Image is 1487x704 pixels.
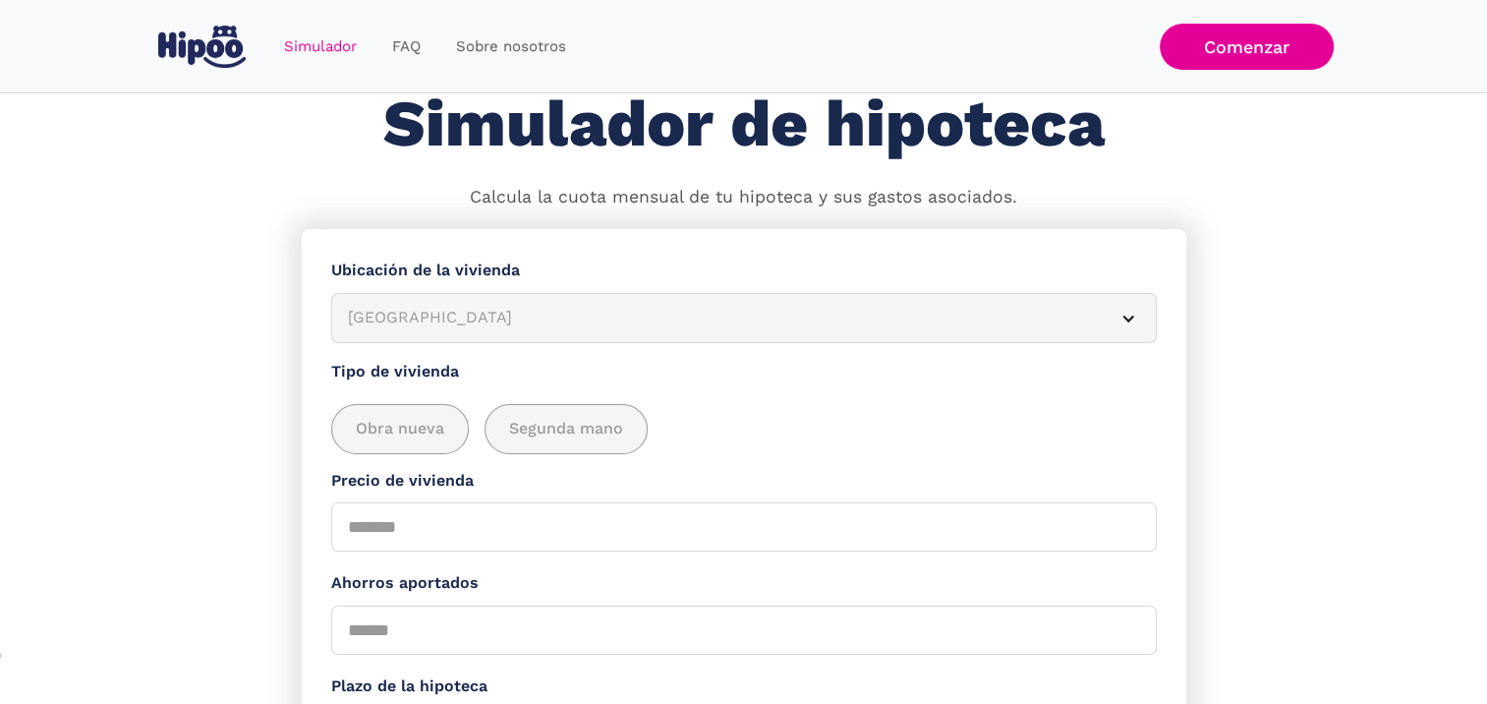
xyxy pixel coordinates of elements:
label: Ahorros aportados [331,571,1157,596]
label: Plazo de la hipoteca [331,675,1157,699]
a: Sobre nosotros [438,28,584,66]
label: Ubicación de la vivienda [331,259,1157,283]
p: Calcula la cuota mensual de tu hipoteca y sus gastos asociados. [470,185,1017,210]
div: [GEOGRAPHIC_DATA] [348,306,1093,330]
a: home [154,18,251,76]
h1: Simulador de hipoteca [383,88,1105,160]
article: [GEOGRAPHIC_DATA] [331,293,1157,343]
label: Precio de vivienda [331,469,1157,494]
a: FAQ [374,28,438,66]
a: Simulador [266,28,374,66]
div: add_description_here [331,404,1157,454]
label: Tipo de vivienda [331,360,1157,384]
span: Obra nueva [356,417,444,441]
span: Segunda mano [509,417,623,441]
a: Comenzar [1160,24,1334,70]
